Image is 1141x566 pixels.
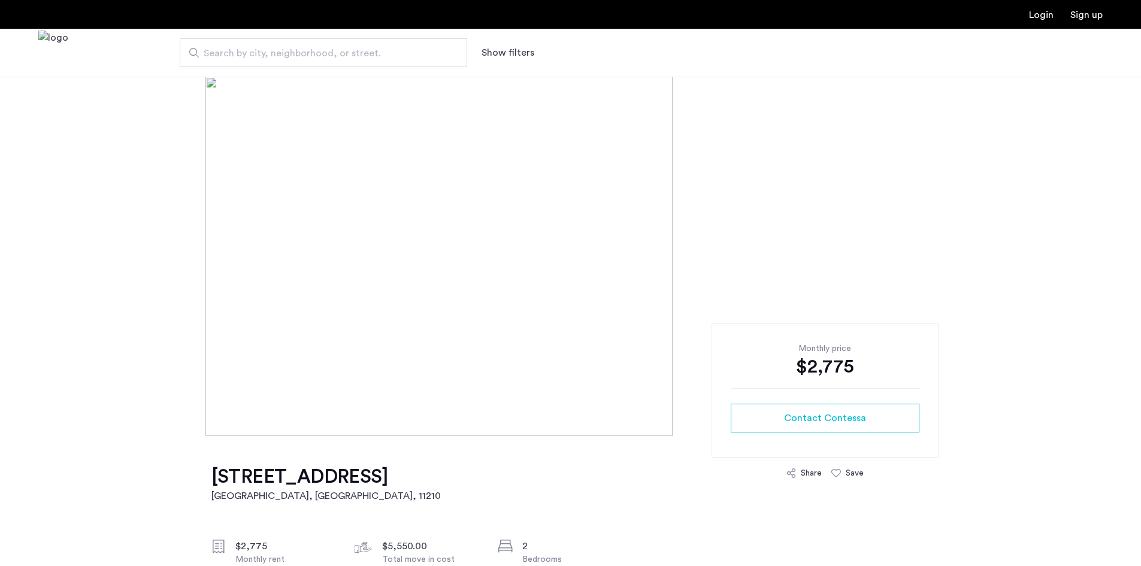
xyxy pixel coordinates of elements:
[382,539,483,553] div: $5,550.00
[731,355,919,379] div: $2,775
[522,539,623,553] div: 2
[211,489,441,503] h2: [GEOGRAPHIC_DATA], [GEOGRAPHIC_DATA] , 11210
[846,467,864,479] div: Save
[38,31,68,75] img: logo
[1029,10,1054,20] a: Login
[731,343,919,355] div: Monthly price
[784,411,866,425] span: Contact Contessa
[235,553,336,565] div: Monthly rent
[204,46,434,60] span: Search by city, neighborhood, or street.
[482,46,534,60] button: Show or hide filters
[180,38,467,67] input: Apartment Search
[801,467,822,479] div: Share
[235,539,336,553] div: $2,775
[38,31,68,75] a: Cazamio Logo
[1070,10,1103,20] a: Registration
[522,553,623,565] div: Bedrooms
[205,77,936,436] img: [object%20Object]
[211,465,441,503] a: [STREET_ADDRESS][GEOGRAPHIC_DATA], [GEOGRAPHIC_DATA], 11210
[731,404,919,432] button: button
[211,465,441,489] h1: [STREET_ADDRESS]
